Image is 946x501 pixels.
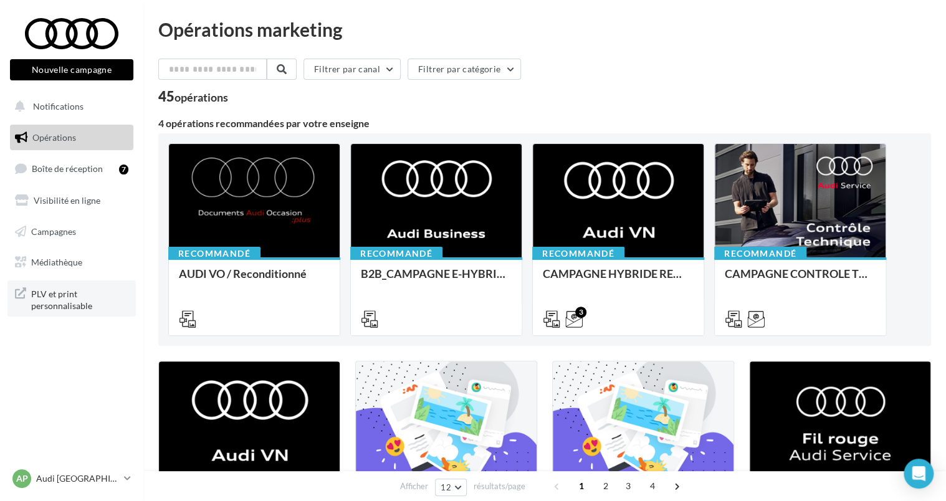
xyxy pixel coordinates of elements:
[596,476,616,496] span: 2
[543,267,694,292] div: CAMPAGNE HYBRIDE RECHARGEABLE
[31,226,76,236] span: Campagnes
[174,92,228,103] div: opérations
[7,280,136,317] a: PLV et print personnalisable
[7,93,131,120] button: Notifications
[10,59,133,80] button: Nouvelle campagne
[7,155,136,182] a: Boîte de réception7
[34,195,100,206] span: Visibilité en ligne
[725,267,876,292] div: CAMPAGNE CONTROLE TECHNIQUE 25€ OCTOBRE
[33,101,84,112] span: Notifications
[303,59,401,80] button: Filtrer par canal
[7,249,136,275] a: Médiathèque
[179,267,330,292] div: AUDI VO / Reconditionné
[532,247,624,260] div: Recommandé
[168,247,260,260] div: Recommandé
[16,472,28,485] span: AP
[571,476,591,496] span: 1
[474,480,525,492] span: résultats/page
[32,132,76,143] span: Opérations
[441,482,451,492] span: 12
[575,307,586,318] div: 3
[158,90,228,103] div: 45
[904,459,934,489] div: Open Intercom Messenger
[10,467,133,490] a: AP Audi [GEOGRAPHIC_DATA] 16
[31,257,82,267] span: Médiathèque
[7,219,136,245] a: Campagnes
[7,125,136,151] a: Opérations
[158,20,931,39] div: Opérations marketing
[400,480,428,492] span: Afficher
[350,247,442,260] div: Recommandé
[36,472,119,485] p: Audi [GEOGRAPHIC_DATA] 16
[32,163,103,174] span: Boîte de réception
[158,118,931,128] div: 4 opérations recommandées par votre enseigne
[7,188,136,214] a: Visibilité en ligne
[714,247,806,260] div: Recommandé
[119,165,128,174] div: 7
[435,479,467,496] button: 12
[643,476,662,496] span: 4
[31,285,128,312] span: PLV et print personnalisable
[618,476,638,496] span: 3
[408,59,521,80] button: Filtrer par catégorie
[361,267,512,292] div: B2B_CAMPAGNE E-HYBRID OCTOBRE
